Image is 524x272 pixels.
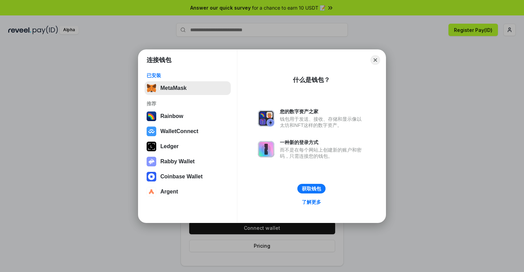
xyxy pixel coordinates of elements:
img: svg+xml,%3Csvg%20width%3D%22120%22%20height%3D%22120%22%20viewBox%3D%220%200%20120%20120%22%20fil... [147,111,156,121]
button: Rainbow [145,109,231,123]
div: 而不是在每个网站上创建新的账户和密码，只需连接您的钱包。 [280,147,365,159]
img: svg+xml,%3Csvg%20xmlns%3D%22http%3A%2F%2Fwww.w3.org%2F2000%2Fsvg%22%20fill%3D%22none%22%20viewBox... [258,141,274,157]
div: 一种新的登录方式 [280,139,365,145]
button: Ledger [145,140,231,153]
button: WalletConnect [145,125,231,138]
div: 获取钱包 [302,186,321,192]
div: 了解更多 [302,199,321,205]
h1: 连接钱包 [147,56,171,64]
img: svg+xml,%3Csvg%20xmlns%3D%22http%3A%2F%2Fwww.w3.org%2F2000%2Fsvg%22%20fill%3D%22none%22%20viewBox... [147,157,156,166]
div: 什么是钱包？ [293,76,330,84]
button: MetaMask [145,81,231,95]
img: svg+xml,%3Csvg%20width%3D%2228%22%20height%3D%2228%22%20viewBox%3D%220%200%2028%2028%22%20fill%3D... [147,187,156,197]
div: WalletConnect [160,128,198,134]
button: 获取钱包 [297,184,326,193]
div: 已安装 [147,72,229,79]
div: Coinbase Wallet [160,174,203,180]
img: svg+xml,%3Csvg%20width%3D%2228%22%20height%3D%2228%22%20viewBox%3D%220%200%2028%2028%22%20fill%3D... [147,127,156,136]
button: Coinbase Wallet [145,170,231,184]
button: Close [371,55,380,65]
a: 了解更多 [298,198,325,206]
div: Ledger [160,143,179,150]
div: Argent [160,189,178,195]
div: 您的数字资产之家 [280,108,365,115]
img: svg+xml,%3Csvg%20xmlns%3D%22http%3A%2F%2Fwww.w3.org%2F2000%2Fsvg%22%20width%3D%2228%22%20height%3... [147,142,156,151]
img: svg+xml,%3Csvg%20width%3D%2228%22%20height%3D%2228%22%20viewBox%3D%220%200%2028%2028%22%20fill%3D... [147,172,156,181]
button: Argent [145,185,231,199]
div: 钱包用于发送、接收、存储和显示像以太坊和NFT这样的数字资产。 [280,116,365,128]
div: 推荐 [147,100,229,107]
img: svg+xml,%3Csvg%20xmlns%3D%22http%3A%2F%2Fwww.w3.org%2F2000%2Fsvg%22%20fill%3D%22none%22%20viewBox... [258,110,274,127]
div: Rabby Wallet [160,158,195,165]
div: MetaMask [160,85,186,91]
img: svg+xml,%3Csvg%20fill%3D%22none%22%20height%3D%2233%22%20viewBox%3D%220%200%2035%2033%22%20width%... [147,83,156,93]
button: Rabby Wallet [145,155,231,168]
div: Rainbow [160,113,183,119]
